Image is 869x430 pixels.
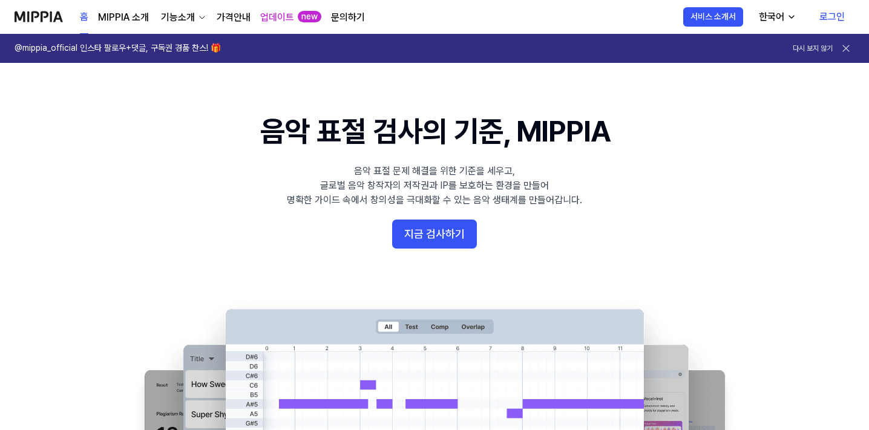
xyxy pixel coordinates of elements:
div: 기능소개 [159,10,197,25]
div: new [298,11,321,23]
a: 가격안내 [217,10,251,25]
button: 서비스 소개서 [683,7,743,27]
div: 음악 표절 문제 해결을 위한 기준을 세우고, 글로벌 음악 창작자의 저작권과 IP를 보호하는 환경을 만들어 명확한 가이드 속에서 창의성을 극대화할 수 있는 음악 생태계를 만들어... [287,164,582,207]
h1: 음악 표절 검사의 기준, MIPPIA [260,111,609,152]
a: 홈 [80,1,88,34]
button: 한국어 [749,5,804,29]
a: 문의하기 [331,10,365,25]
div: 한국어 [756,10,787,24]
a: MIPPIA 소개 [98,10,149,25]
h1: @mippia_official 인스타 팔로우+댓글, 구독권 경품 찬스! 🎁 [15,42,221,54]
button: 다시 보지 않기 [793,44,833,54]
button: 지금 검사하기 [392,220,477,249]
a: 업데이트 [260,10,294,25]
button: 기능소개 [159,10,207,25]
